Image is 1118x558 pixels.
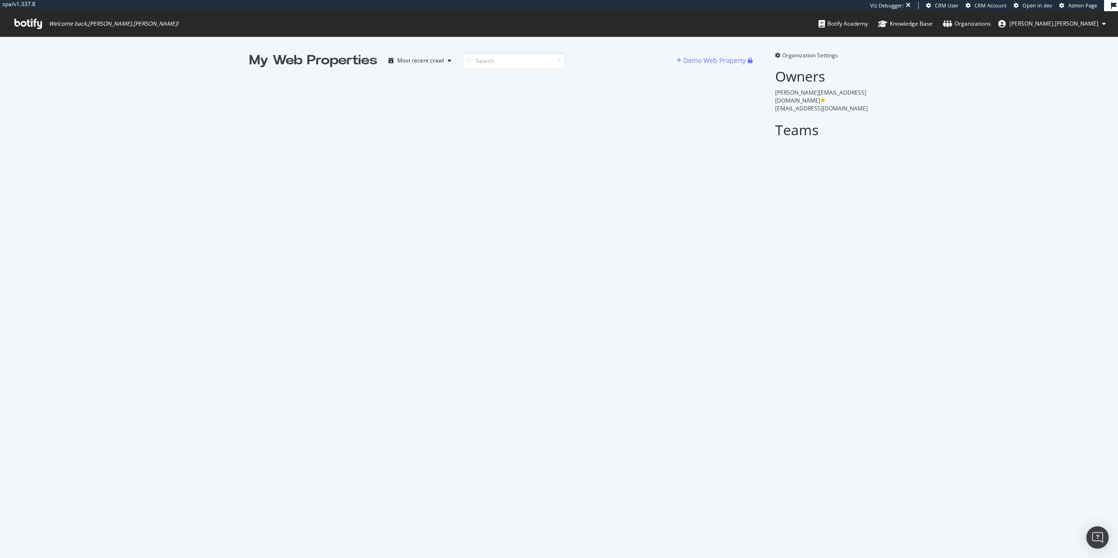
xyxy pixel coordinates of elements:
[1068,2,1097,9] span: Admin Page
[397,58,444,63] div: Most recent crawl
[463,53,565,69] input: Search
[676,56,748,64] a: Demo Web Property
[775,122,869,138] h2: Teams
[991,16,1113,31] button: [PERSON_NAME].[PERSON_NAME]
[926,2,959,9] a: CRM User
[775,89,866,104] span: [PERSON_NAME][EMAIL_ADDRESS][DOMAIN_NAME]
[975,2,1007,9] span: CRM Account
[1009,20,1098,28] span: jay.chitnis
[49,20,178,28] span: Welcome back, [PERSON_NAME].[PERSON_NAME] !
[385,53,455,68] button: Most recent crawl
[1059,2,1097,9] a: Admin Page
[818,11,868,36] a: Botify Academy
[676,53,748,68] button: Demo Web Property
[878,11,933,36] a: Knowledge Base
[1014,2,1052,9] a: Open in dev
[935,2,959,9] span: CRM User
[775,69,869,84] h2: Owners
[1086,526,1109,549] div: Open Intercom Messenger
[966,2,1007,9] a: CRM Account
[878,19,933,28] div: Knowledge Base
[782,51,838,59] span: Organization Settings
[818,19,868,28] div: Botify Academy
[683,56,746,65] div: Demo Web Property
[943,19,991,28] div: Organizations
[870,2,904,9] div: Viz Debugger:
[943,11,991,36] a: Organizations
[249,51,377,70] div: My Web Properties
[1023,2,1052,9] span: Open in dev
[775,104,868,112] span: [EMAIL_ADDRESS][DOMAIN_NAME]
